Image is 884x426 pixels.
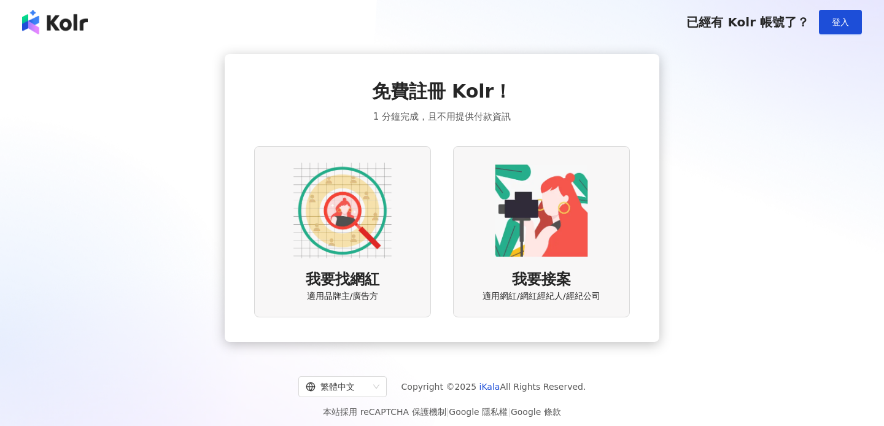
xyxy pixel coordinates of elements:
[449,407,508,417] a: Google 隱私權
[511,407,561,417] a: Google 條款
[832,17,849,27] span: 登入
[307,290,379,303] span: 適用品牌主/廣告方
[323,405,560,419] span: 本站採用 reCAPTCHA 保護機制
[479,382,500,392] a: iKala
[373,109,511,124] span: 1 分鐘完成，且不用提供付款資訊
[446,407,449,417] span: |
[492,161,591,260] img: KOL identity option
[508,407,511,417] span: |
[686,15,809,29] span: 已經有 Kolr 帳號了？
[306,377,368,397] div: 繁體中文
[512,269,571,290] span: 我要接案
[22,10,88,34] img: logo
[483,290,600,303] span: 適用網紅/網紅經紀人/經紀公司
[819,10,862,34] button: 登入
[293,161,392,260] img: AD identity option
[306,269,379,290] span: 我要找網紅
[372,79,513,104] span: 免費註冊 Kolr！
[401,379,586,394] span: Copyright © 2025 All Rights Reserved.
